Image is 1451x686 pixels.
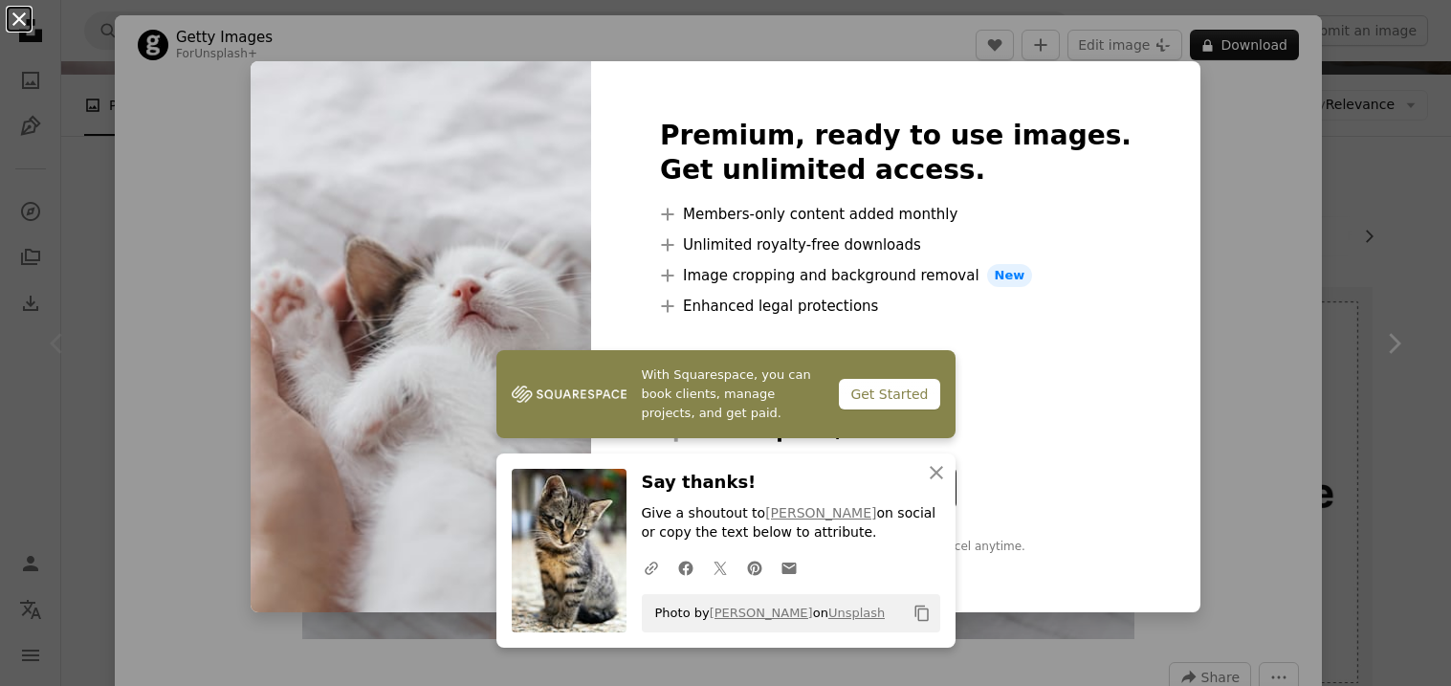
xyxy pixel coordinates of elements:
[669,548,703,586] a: Share on Facebook
[660,203,1132,226] li: Members-only content added monthly
[906,597,938,630] button: Copy to clipboard
[772,548,806,586] a: Share over email
[660,264,1132,287] li: Image cropping and background removal
[642,365,824,423] span: With Squarespace, you can book clients, manage projects, and get paid.
[642,469,940,497] h3: Say thanks!
[642,504,940,542] p: Give a shoutout to on social or copy the text below to attribute.
[765,505,876,520] a: [PERSON_NAME]
[703,548,737,586] a: Share on Twitter
[839,379,939,409] div: Get Started
[737,548,772,586] a: Share on Pinterest
[251,61,591,612] img: premium_photo-1661674514856-17f29bd480b6
[987,264,1033,287] span: New
[828,606,885,620] a: Unsplash
[646,598,886,629] span: Photo by on
[512,380,627,409] img: file-1747939142011-51e5cc87e3c9
[710,606,813,620] a: [PERSON_NAME]
[660,233,1132,256] li: Unlimited royalty-free downloads
[660,295,1132,318] li: Enhanced legal protections
[660,119,1132,188] h2: Premium, ready to use images. Get unlimited access.
[496,350,956,438] a: With Squarespace, you can book clients, manage projects, and get paid.Get Started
